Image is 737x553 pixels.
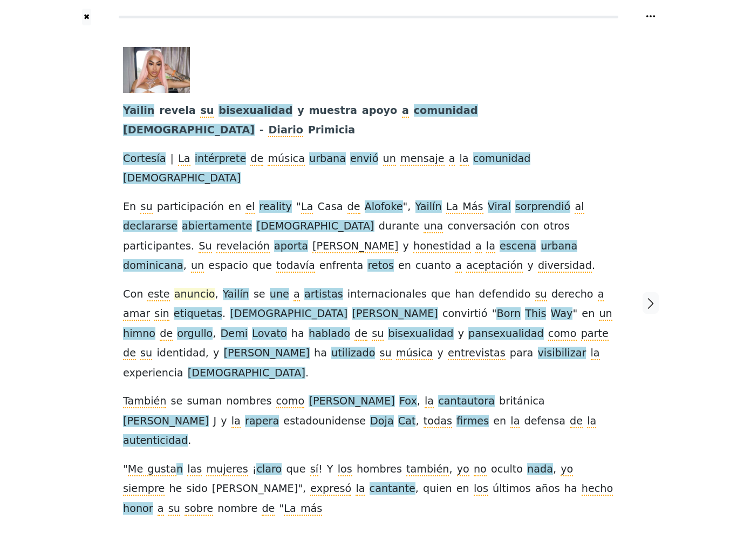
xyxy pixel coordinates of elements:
[199,240,211,253] span: Su
[274,240,308,253] span: aporta
[423,482,452,496] span: quien
[123,367,183,380] span: experiencia
[541,240,577,253] span: urbana
[425,395,434,408] span: la
[168,502,180,516] span: su
[319,259,363,273] span: enfrenta
[370,482,415,496] span: cantante
[159,104,196,118] span: revela
[460,152,469,166] span: la
[310,482,351,496] span: expresó
[347,200,360,214] span: de
[260,124,264,137] span: -
[398,259,411,272] span: en
[158,502,164,516] span: a
[160,327,173,341] span: de
[318,463,323,476] span: !
[403,240,409,252] span: y
[228,200,241,213] span: en
[279,502,284,516] span: "
[488,200,511,214] span: Viral
[370,415,394,428] span: Doja
[224,347,310,360] span: [PERSON_NAME]
[123,395,166,408] span: También
[527,463,553,476] span: nada
[415,415,419,428] span: ,
[294,288,300,301] span: a
[256,463,282,476] span: claro
[553,463,556,476] span: ,
[396,347,433,360] span: música
[399,395,417,408] span: Fox
[379,220,419,233] span: durante
[535,482,560,496] span: años
[486,240,495,253] span: la
[493,482,531,496] span: últimos
[206,347,209,360] span: ,
[448,347,506,360] span: entrevistas
[222,307,226,321] span: .
[154,307,169,321] span: sin
[561,463,573,476] span: yo
[123,152,166,166] span: Cortesía
[466,259,523,273] span: aceptación
[156,347,205,360] span: identidad
[217,502,257,515] span: nombre
[431,288,451,300] span: que
[186,482,207,496] span: sido
[414,104,478,118] span: comunidad
[212,482,298,496] span: [PERSON_NAME]
[317,200,343,213] span: Casa
[123,124,255,137] span: [DEMOGRAPHIC_DATA]
[305,367,309,380] span: .
[388,327,453,341] span: bisexualidad
[177,327,213,341] span: orgullo
[449,152,455,166] span: a
[123,502,153,516] span: honor
[458,327,464,340] span: y
[437,347,443,359] span: y
[367,259,394,273] span: retos
[356,482,365,496] span: la
[455,259,462,273] span: a
[298,482,306,496] span: ",
[213,327,216,341] span: ,
[347,288,427,301] span: internacionales
[123,259,183,273] span: dominicana
[581,327,609,341] span: parte
[219,104,292,118] span: bisexualidad
[424,415,452,428] span: todas
[128,463,176,476] span: Me gusta
[171,395,183,408] span: se
[276,395,305,408] span: como
[253,463,257,476] span: ¡
[178,152,190,166] span: La
[296,200,301,214] span: "
[123,240,191,253] span: participantes
[564,482,577,496] span: ha
[185,502,213,516] span: sobre
[310,463,318,476] span: sí
[457,463,469,476] span: yo
[268,152,305,166] span: música
[123,172,241,185] span: [DEMOGRAPHIC_DATA]
[195,152,247,166] span: intérprete
[415,259,451,273] span: cuanto
[424,220,443,233] span: una
[183,259,187,273] span: ,
[510,415,520,428] span: la
[174,307,222,321] span: etiquetas
[123,200,136,213] span: En
[535,288,547,301] span: su
[525,307,546,321] span: This
[365,200,403,214] span: Alofoke
[286,463,305,475] span: que
[403,200,411,214] span: ",
[372,327,384,341] span: su
[510,347,534,359] span: para
[301,200,313,214] span: La
[572,307,577,321] span: "
[417,395,420,408] span: ,
[215,288,219,301] span: ,
[438,395,495,408] span: cantautora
